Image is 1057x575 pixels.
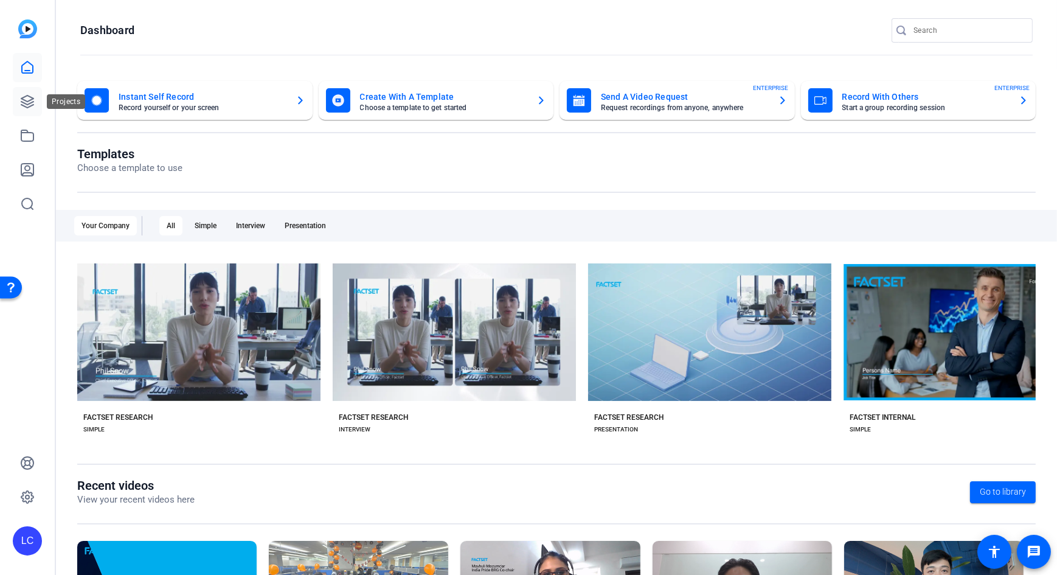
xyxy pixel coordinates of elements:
[77,161,182,175] p: Choose a template to use
[18,19,37,38] img: blue-gradient.svg
[77,81,313,120] button: Instant Self RecordRecord yourself or your screen
[601,104,768,111] mat-card-subtitle: Request recordings from anyone, anywhere
[277,216,333,235] div: Presentation
[842,104,1010,111] mat-card-subtitle: Start a group recording session
[339,425,370,434] div: INTERVIEW
[80,23,134,38] h1: Dashboard
[601,89,768,104] mat-card-title: Send A Video Request
[987,545,1002,559] mat-icon: accessibility
[339,413,409,422] div: FACTSET RESEARCH
[560,81,795,120] button: Send A Video RequestRequest recordings from anyone, anywhereENTERPRISE
[754,83,789,92] span: ENTERPRISE
[229,216,272,235] div: Interview
[801,81,1036,120] button: Record With OthersStart a group recording sessionENTERPRISE
[187,216,224,235] div: Simple
[119,104,286,111] mat-card-subtitle: Record yourself or your screen
[594,413,664,422] div: FACTSET RESEARCH
[994,83,1030,92] span: ENTERPRISE
[360,104,527,111] mat-card-subtitle: Choose a template to get started
[77,493,195,507] p: View your recent videos here
[74,216,137,235] div: Your Company
[360,89,527,104] mat-card-title: Create With A Template
[83,425,105,434] div: SIMPLE
[13,526,42,556] div: LC
[77,147,182,161] h1: Templates
[913,23,1023,38] input: Search
[850,413,915,422] div: FACTSET INTERNAL
[980,486,1026,498] span: Go to library
[119,89,286,104] mat-card-title: Instant Self Record
[319,81,554,120] button: Create With A TemplateChoose a template to get started
[47,94,85,109] div: Projects
[77,478,195,493] h1: Recent videos
[850,425,871,434] div: SIMPLE
[970,481,1036,503] a: Go to library
[594,425,638,434] div: PRESENTATION
[842,89,1010,104] mat-card-title: Record With Others
[159,216,182,235] div: All
[1027,545,1041,559] mat-icon: message
[83,413,153,422] div: FACTSET RESEARCH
